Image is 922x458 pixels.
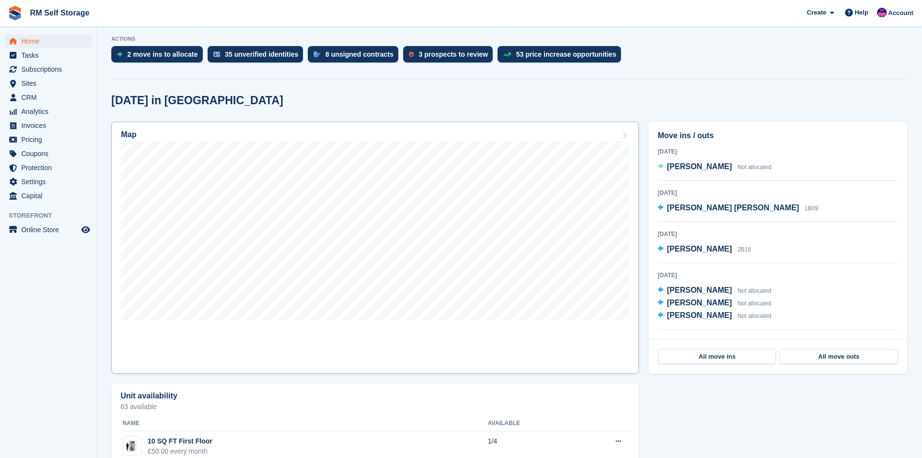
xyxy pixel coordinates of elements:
span: Coupons [21,147,79,160]
div: [DATE] [658,337,898,346]
a: [PERSON_NAME] Not allocated [658,310,771,322]
span: Account [888,8,913,18]
a: 35 unverified identities [208,46,308,67]
a: menu [5,119,91,132]
div: £50.00 every month [148,446,212,457]
a: All move ins [658,349,776,364]
span: [PERSON_NAME] [667,311,732,319]
span: [PERSON_NAME] [PERSON_NAME] [667,204,799,212]
a: menu [5,34,91,48]
th: Name [121,416,488,431]
a: [PERSON_NAME] Not allocated [658,297,771,310]
a: menu [5,147,91,160]
a: menu [5,223,91,237]
a: RM Self Storage [26,5,93,21]
a: Preview store [80,224,91,236]
span: Storefront [9,211,96,221]
div: 8 unsigned contracts [325,50,393,58]
a: menu [5,48,91,62]
span: Sites [21,77,79,90]
h2: Map [121,130,136,139]
th: Available [488,416,575,431]
span: Protection [21,161,79,174]
a: menu [5,189,91,203]
a: menu [5,77,91,90]
span: Not allocated [738,300,771,307]
span: 1B09 [804,205,818,212]
a: [PERSON_NAME] [PERSON_NAME] 1B09 [658,202,818,215]
span: [PERSON_NAME] [667,286,732,294]
a: menu [5,91,91,104]
div: 3 prospects to review [419,50,488,58]
a: 53 price increase opportunities [498,46,626,67]
span: [PERSON_NAME] [667,162,732,171]
div: 2 move ins to allocate [127,50,198,58]
img: contract_signature_icon-13c848040528278c33f63329250d36e43548de30e8caae1d1a13099fd9432cc5.svg [314,51,320,57]
div: 53 price increase opportunities [516,50,616,58]
img: prospect-51fa495bee0391a8d652442698ab0144808aea92771e9ea1ae160a38d050c398.svg [409,51,414,57]
a: [PERSON_NAME] Not allocated [658,161,771,174]
a: 2 move ins to allocate [111,46,208,67]
a: 3 prospects to review [403,46,498,67]
img: 10-sqft-unit.jpg [123,439,141,453]
span: Create [807,8,826,17]
span: Invoices [21,119,79,132]
a: [PERSON_NAME] Not allocated [658,284,771,297]
a: Map [111,122,639,374]
div: 35 unverified identities [225,50,299,58]
span: Tasks [21,48,79,62]
span: [PERSON_NAME] [667,245,732,253]
a: menu [5,175,91,189]
p: ACTIONS [111,36,907,42]
p: 63 available [121,403,630,410]
span: Home [21,34,79,48]
span: CRM [21,91,79,104]
h2: Unit availability [121,392,177,400]
a: menu [5,105,91,118]
div: [DATE] [658,271,898,280]
span: 2B18 [738,246,751,253]
div: [DATE] [658,189,898,197]
span: Subscriptions [21,63,79,76]
a: menu [5,161,91,174]
span: Pricing [21,133,79,146]
img: Roger Marsh [877,8,887,17]
span: Analytics [21,105,79,118]
img: stora-icon-8386f47178a22dfd0bd8f6a31ec36ba5ce8667c1dd55bd0f319d3a0aa187defe.svg [8,6,22,20]
div: [DATE] [658,147,898,156]
span: Settings [21,175,79,189]
a: All move outs [780,349,897,364]
div: 10 SQ FT First Floor [148,436,212,446]
span: Help [855,8,868,17]
h2: Move ins / outs [658,130,898,142]
span: Not allocated [738,287,771,294]
a: menu [5,133,91,146]
img: price_increase_opportunities-93ffe204e8149a01c8c9dc8f82e8f89637d9d84a8eef4429ea346261dce0b2c0.svg [503,52,511,57]
a: [PERSON_NAME] 2B18 [658,243,751,256]
span: Not allocated [738,164,771,171]
span: Online Store [21,223,79,237]
a: 8 unsigned contracts [308,46,403,67]
span: Not allocated [738,313,771,319]
img: verify_identity-adf6edd0f0f0b5bbfe63781bf79b02c33cf7c696d77639b501bdc392416b5a36.svg [213,51,220,57]
a: menu [5,63,91,76]
span: Capital [21,189,79,203]
span: [PERSON_NAME] [667,299,732,307]
h2: [DATE] in [GEOGRAPHIC_DATA] [111,94,283,107]
img: move_ins_to_allocate_icon-fdf77a2bb77ea45bf5b3d319d69a93e2d87916cf1d5bf7949dd705db3b84f3ca.svg [117,51,122,57]
div: [DATE] [658,230,898,238]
